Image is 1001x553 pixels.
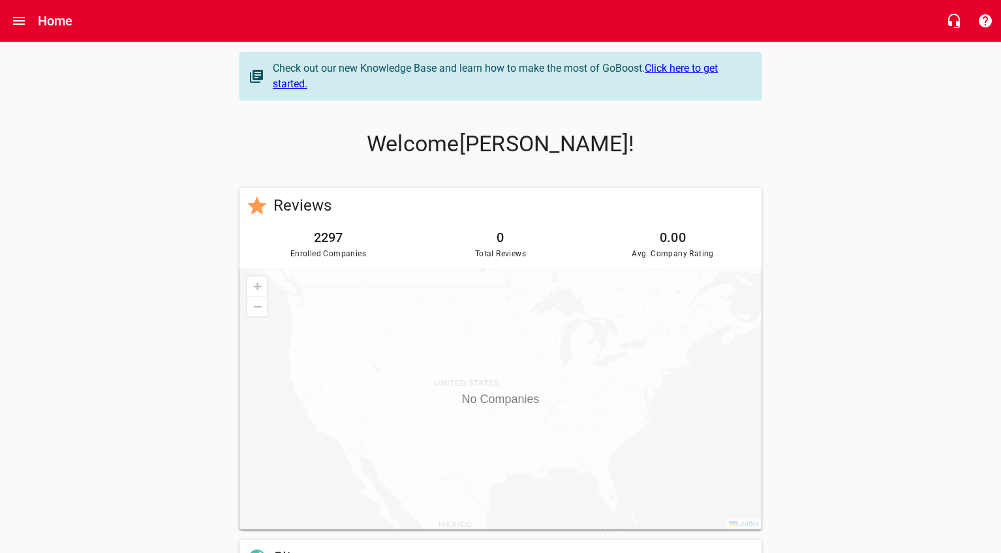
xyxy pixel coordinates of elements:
[420,248,581,261] span: Total Reviews
[938,5,970,37] button: Live Chat
[420,227,581,248] h6: 0
[247,248,409,261] span: Enrolled Companies
[273,61,748,92] div: Check out our new Knowledge Base and learn how to make the most of GoBoost.
[247,227,409,248] h6: 2297
[239,131,762,157] p: Welcome [PERSON_NAME] !
[592,227,754,248] h6: 0.00
[3,5,35,37] button: Open drawer
[592,248,754,261] span: Avg. Company Rating
[38,10,73,31] h6: Home
[239,269,762,530] div: No Companies
[970,5,1001,37] button: Support Portal
[273,196,331,215] a: Reviews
